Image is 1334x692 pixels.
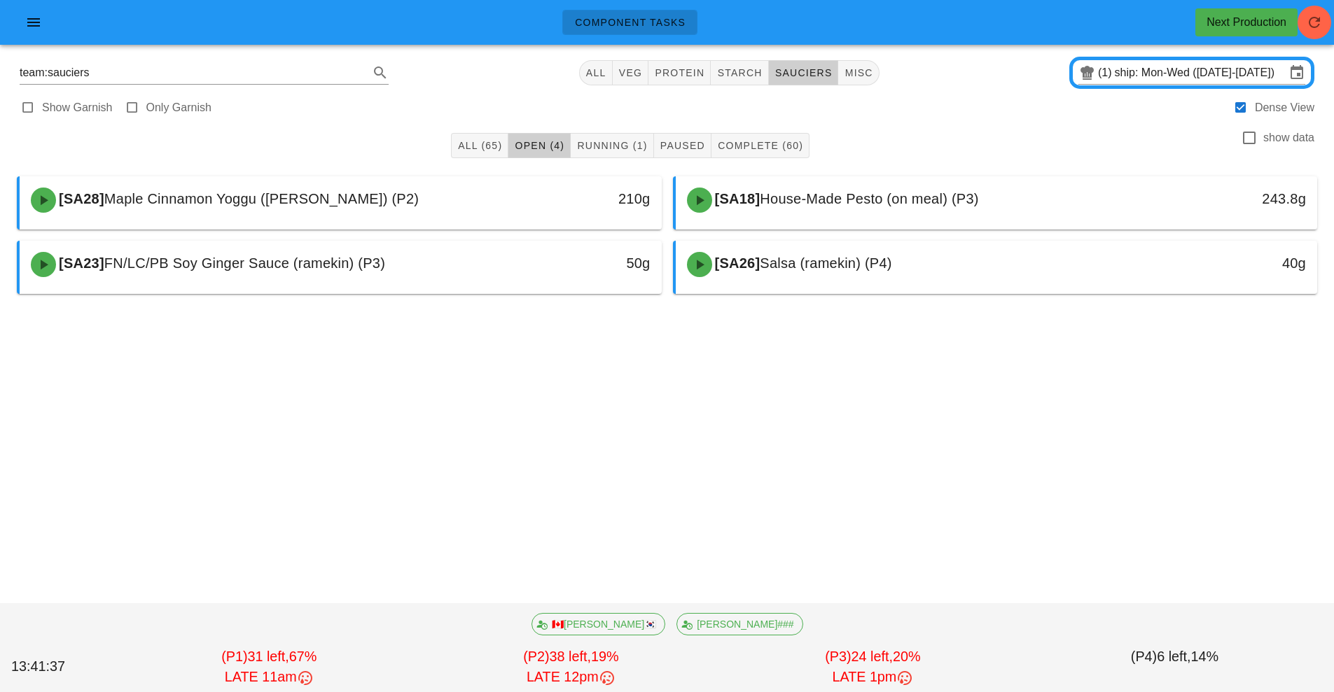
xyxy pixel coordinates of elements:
span: Paused [660,140,705,151]
button: starch [711,60,768,85]
span: All (65) [457,140,502,151]
button: All [579,60,613,85]
span: sauciers [774,67,833,78]
div: Next Production [1207,14,1286,31]
span: House-Made Pesto (on meal) (P3) [760,191,978,206]
label: show data [1263,131,1314,145]
span: misc [844,67,873,78]
label: Only Garnish [146,101,211,115]
div: 50g [508,252,650,274]
span: starch [716,67,762,78]
span: Open (4) [514,140,564,151]
span: FN/LC/PB Soy Ginger Sauce (ramekin) (P3) [104,255,385,271]
div: (1) [1098,66,1115,80]
span: Component Tasks [574,17,686,28]
span: veg [618,67,643,78]
button: Open (4) [508,133,571,158]
button: protein [648,60,711,85]
button: Complete (60) [711,133,810,158]
button: Paused [654,133,711,158]
span: All [585,67,606,78]
button: All (65) [451,133,508,158]
span: protein [654,67,704,78]
span: [SA26] [712,255,760,271]
button: veg [613,60,649,85]
span: [SA18] [712,191,760,206]
button: Running (1) [571,133,653,158]
a: Component Tasks [562,10,697,35]
span: [SA23] [56,255,104,271]
label: Dense View [1255,101,1314,115]
span: Complete (60) [717,140,803,151]
div: 243.8g [1164,188,1306,210]
span: [SA28] [56,191,104,206]
button: sauciers [769,60,839,85]
div: 40g [1164,252,1306,274]
button: misc [838,60,879,85]
span: Running (1) [576,140,647,151]
span: Salsa (ramekin) (P4) [760,255,891,271]
div: 210g [508,188,650,210]
label: Show Garnish [42,101,113,115]
span: Maple Cinnamon Yoggu ([PERSON_NAME]) (P2) [104,191,419,206]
